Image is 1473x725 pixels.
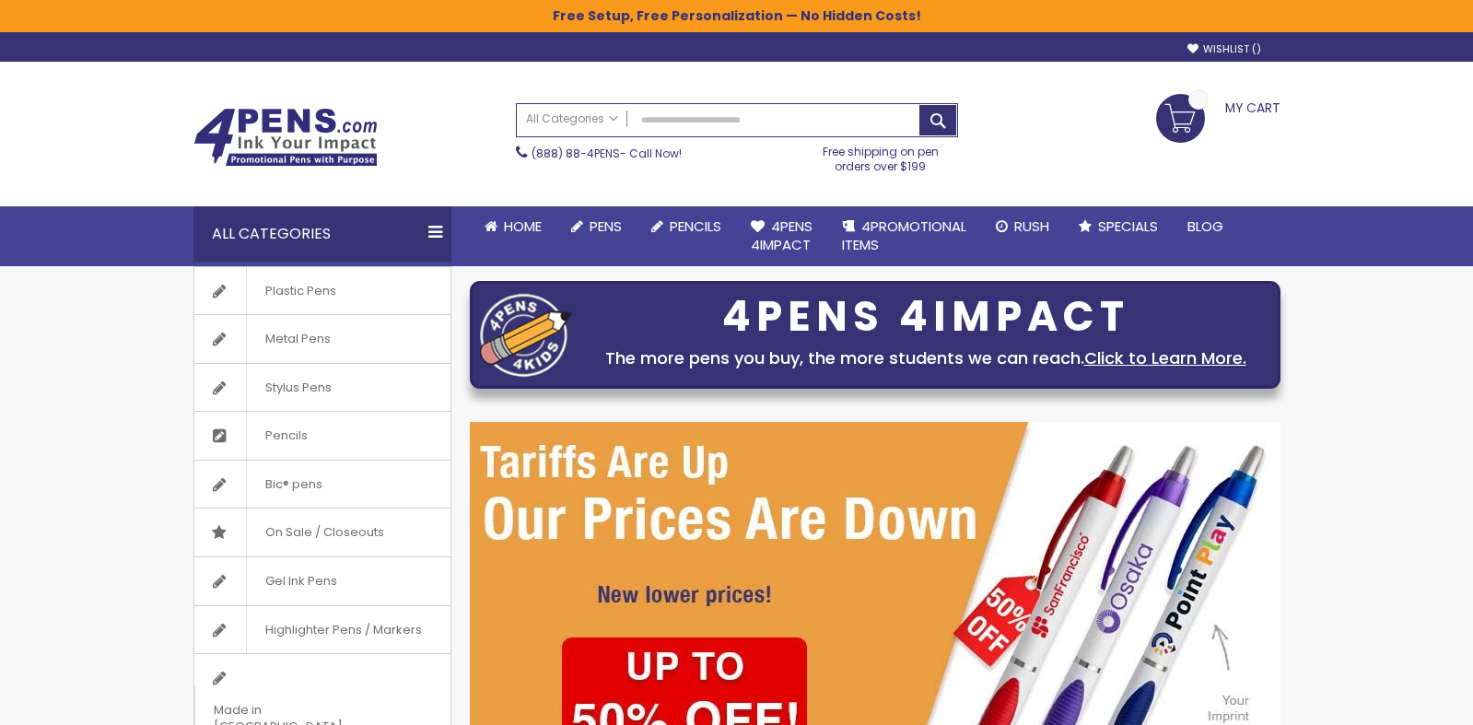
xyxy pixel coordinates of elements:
a: Blog [1173,206,1238,247]
span: Metal Pens [246,315,349,363]
a: Rush [981,206,1064,247]
span: Rush [1014,216,1049,236]
span: Blog [1187,216,1223,236]
a: Home [470,206,556,247]
span: 4Pens 4impact [751,216,812,254]
a: On Sale / Closeouts [194,509,450,556]
span: All Categories [526,111,618,126]
div: 4PENS 4IMPACT [581,298,1270,336]
span: - Call Now! [532,146,682,161]
span: Plastic Pens [246,267,355,315]
a: All Categories [517,104,627,134]
span: Pencils [670,216,721,236]
a: 4Pens4impact [736,206,827,266]
a: Pencils [637,206,736,247]
span: Bic® pens [246,461,341,509]
div: All Categories [193,206,451,262]
a: Stylus Pens [194,364,450,412]
a: Highlighter Pens / Markers [194,606,450,654]
a: Pencils [194,412,450,460]
span: Stylus Pens [246,364,350,412]
a: Pens [556,206,637,247]
a: Click to Learn More. [1084,346,1246,369]
a: Bic® pens [194,461,450,509]
span: Gel Ink Pens [246,557,356,605]
span: On Sale / Closeouts [246,509,403,556]
a: (888) 88-4PENS [532,146,620,161]
a: Gel Ink Pens [194,557,450,605]
span: Highlighter Pens / Markers [246,606,440,654]
div: Free shipping on pen orders over $199 [803,137,958,174]
img: four_pen_logo.png [480,293,572,377]
span: Pens [590,216,622,236]
a: Metal Pens [194,315,450,363]
span: Specials [1098,216,1158,236]
a: Plastic Pens [194,267,450,315]
a: Specials [1064,206,1173,247]
a: 4PROMOTIONALITEMS [827,206,981,266]
a: Wishlist [1187,42,1261,56]
div: The more pens you buy, the more students we can reach. [581,345,1270,371]
span: Home [504,216,542,236]
img: 4Pens Custom Pens and Promotional Products [193,108,378,167]
span: Pencils [246,412,326,460]
span: 4PROMOTIONAL ITEMS [842,216,966,254]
